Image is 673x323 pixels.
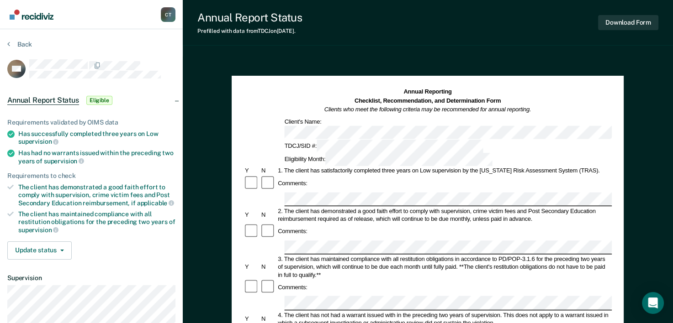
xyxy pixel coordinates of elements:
img: Recidiviz [10,10,53,20]
div: Comments: [277,179,309,187]
div: 1. The client has satisfactorily completed three years on Low supervision by the [US_STATE] Risk ... [277,167,612,175]
strong: Annual Reporting [404,89,452,95]
span: supervision [18,138,58,145]
span: Annual Report Status [7,96,79,105]
div: N [260,167,276,175]
button: Back [7,40,32,48]
div: N [260,315,276,323]
div: Annual Report Status [197,11,302,24]
div: 3. The client has maintained compliance with all restitution obligations in accordance to PD/POP-... [277,255,612,279]
div: Comments: [277,228,309,235]
span: applicable [137,199,174,207]
div: N [260,211,276,219]
div: C T [161,7,175,22]
div: Y [244,315,260,323]
div: The client has demonstrated a good faith effort to comply with supervision, crime victim fees and... [18,183,175,207]
em: Clients who meet the following criteria may be recommended for annual reporting. [324,106,531,113]
div: 2. The client has demonstrated a good faith effort to comply with supervision, crime victim fees ... [277,207,612,223]
div: Requirements to check [7,172,175,180]
div: Has successfully completed three years on Low [18,130,175,146]
div: Y [244,211,260,219]
div: TDCJ/SID #: [283,140,485,153]
strong: Checklist, Recommendation, and Determination Form [355,97,501,104]
button: Update status [7,241,72,260]
div: Eligibility Month: [283,153,494,166]
button: Download Form [598,15,658,30]
div: Y [244,167,260,175]
div: N [260,263,276,271]
span: supervision [18,226,58,234]
dt: Supervision [7,274,175,282]
div: Requirements validated by OIMS data [7,119,175,126]
span: Eligible [86,96,112,105]
button: Profile dropdown button [161,7,175,22]
div: Y [244,263,260,271]
div: Has had no warrants issued within the preceding two years of [18,149,175,165]
div: Prefilled with data from TDCJ on [DATE] . [197,28,302,34]
div: Open Intercom Messenger [642,292,664,314]
div: The client has maintained compliance with all restitution obligations for the preceding two years of [18,210,175,234]
div: Comments: [277,283,309,291]
span: supervision [44,157,84,165]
